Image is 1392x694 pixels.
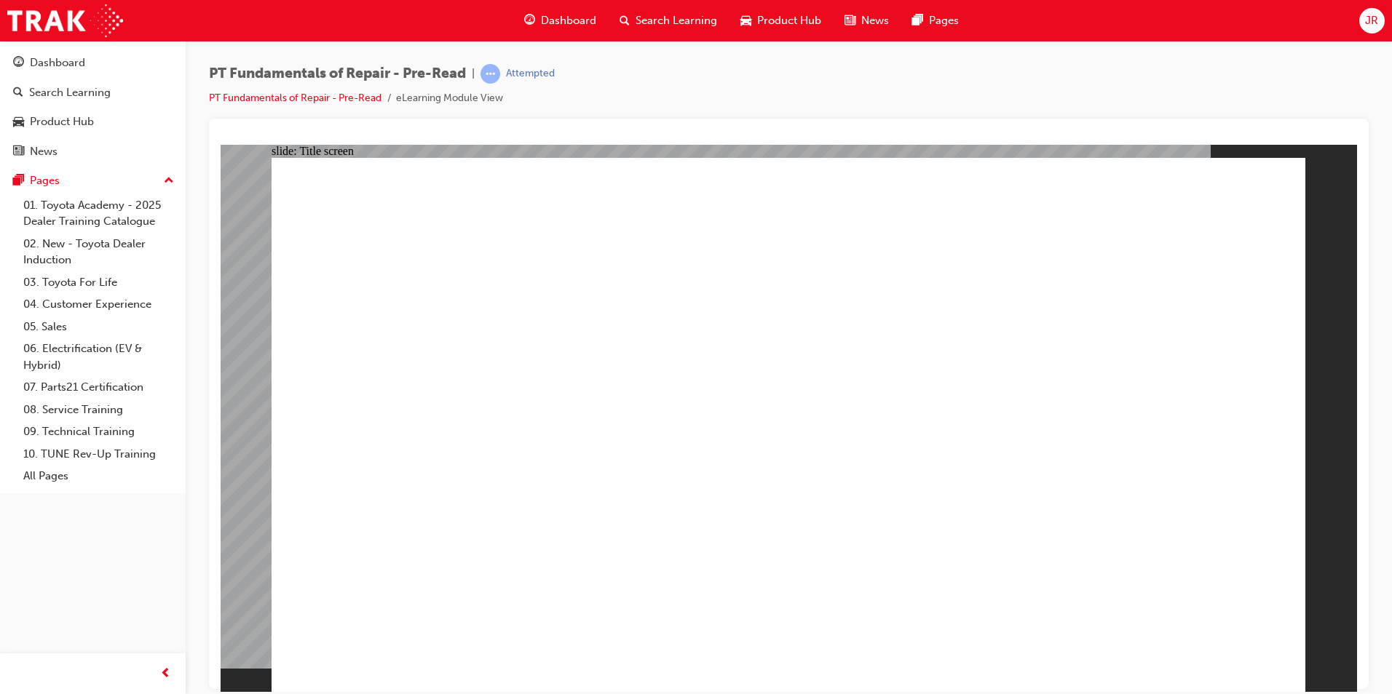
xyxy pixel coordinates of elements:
a: guage-iconDashboard [513,6,608,36]
span: Dashboard [541,12,596,29]
button: Pages [6,167,180,194]
span: search-icon [13,87,23,100]
div: Search Learning [29,84,111,101]
span: learningRecordVerb_ATTEMPT-icon [481,64,500,84]
a: 07. Parts21 Certification [17,376,180,399]
a: 08. Service Training [17,399,180,421]
span: pages-icon [13,175,24,188]
div: News [30,143,58,160]
div: Attempted [506,67,555,81]
span: guage-icon [13,57,24,70]
span: guage-icon [524,12,535,30]
button: JR [1359,8,1385,33]
span: Pages [929,12,959,29]
a: 01. Toyota Academy - 2025 Dealer Training Catalogue [17,194,180,233]
span: news-icon [845,12,855,30]
a: Dashboard [6,49,180,76]
a: pages-iconPages [901,6,970,36]
span: search-icon [620,12,630,30]
a: news-iconNews [833,6,901,36]
div: Product Hub [30,113,94,130]
img: Trak [7,4,123,37]
a: Product Hub [6,108,180,135]
span: pages-icon [912,12,923,30]
a: 09. Technical Training [17,420,180,443]
a: search-iconSearch Learning [608,6,729,36]
li: eLearning Module View [396,90,503,107]
span: News [861,12,889,29]
button: DashboardSearch LearningProduct HubNews [6,47,180,167]
span: PT Fundamentals of Repair - Pre-Read [209,65,466,82]
span: up-icon [164,172,174,191]
a: Search Learning [6,79,180,106]
span: Product Hub [757,12,821,29]
a: 02. New - Toyota Dealer Induction [17,233,180,271]
span: news-icon [13,145,24,159]
a: News [6,138,180,165]
a: 10. TUNE Rev-Up Training [17,443,180,466]
span: car-icon [13,116,24,129]
div: Pages [30,172,60,189]
a: All Pages [17,465,180,487]
a: PT Fundamentals of Repair - Pre-Read [209,92,381,104]
span: Search Learning [636,12,717,29]
a: 03. Toyota For Life [17,271,180,294]
div: Dashboard [30,55,85,71]
a: 06. Electrification (EV & Hybrid) [17,338,180,376]
span: JR [1365,12,1378,29]
a: 04. Customer Experience [17,293,180,316]
span: | [472,65,475,82]
span: car-icon [740,12,751,30]
a: 05. Sales [17,316,180,338]
span: prev-icon [160,665,171,683]
a: car-iconProduct Hub [729,6,833,36]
